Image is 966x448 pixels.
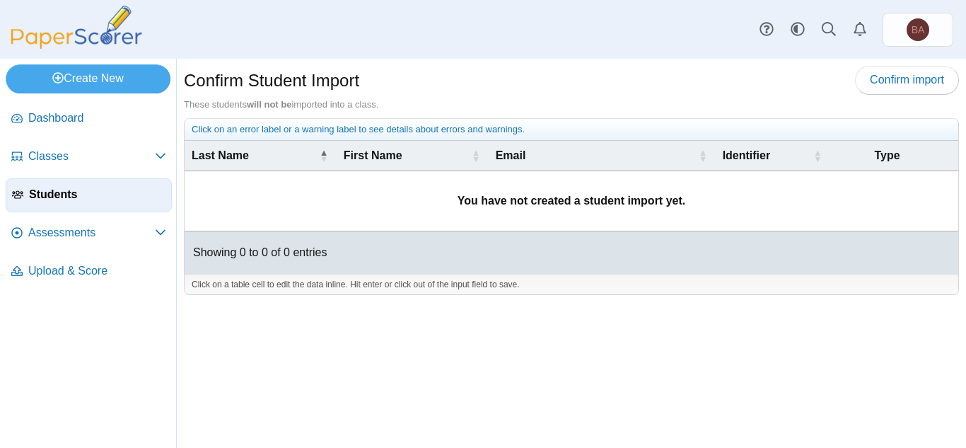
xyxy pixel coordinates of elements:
span: Upload & Score [28,263,166,279]
span: Brent Adams [907,18,929,41]
span: Email [496,149,526,161]
a: Create New [6,64,170,93]
a: Brent Adams [883,13,953,47]
span: Last Name : Activate to invert sorting [320,141,328,171]
a: Confirm import [855,66,959,94]
img: PaperScorer [6,6,147,49]
span: Dashboard [28,110,166,126]
a: Dashboard [6,102,172,136]
h1: Confirm Student Import [184,69,359,93]
a: Assessments [6,217,172,251]
b: You have not created a student import yet. [458,195,685,207]
a: Classes [6,140,172,174]
b: will not be [247,99,292,110]
div: Click on an error label or a warning label to see details about errors and warnings. [192,123,951,136]
span: First Name : Activate to sort [472,141,480,171]
div: These students imported into a class. [184,98,959,111]
span: Type [874,149,900,161]
span: Identifier : Activate to sort [813,141,822,171]
a: Students [6,178,172,212]
span: Last Name [192,149,249,161]
span: Assessments [28,225,155,241]
a: Alerts [844,14,875,45]
span: First Name [344,149,402,161]
span: Students [29,187,165,202]
span: Brent Adams [912,25,925,35]
span: Email : Activate to sort [699,141,707,171]
a: Upload & Score [6,255,172,289]
div: Showing 0 to 0 of 0 entries [185,231,327,274]
span: Classes [28,149,155,164]
a: PaperScorer [6,39,147,51]
div: Click on a table cell to edit the data inline. Hit enter or click out of the input field to save. [185,274,958,295]
span: Confirm import [870,74,944,86]
span: Identifier [723,149,771,161]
